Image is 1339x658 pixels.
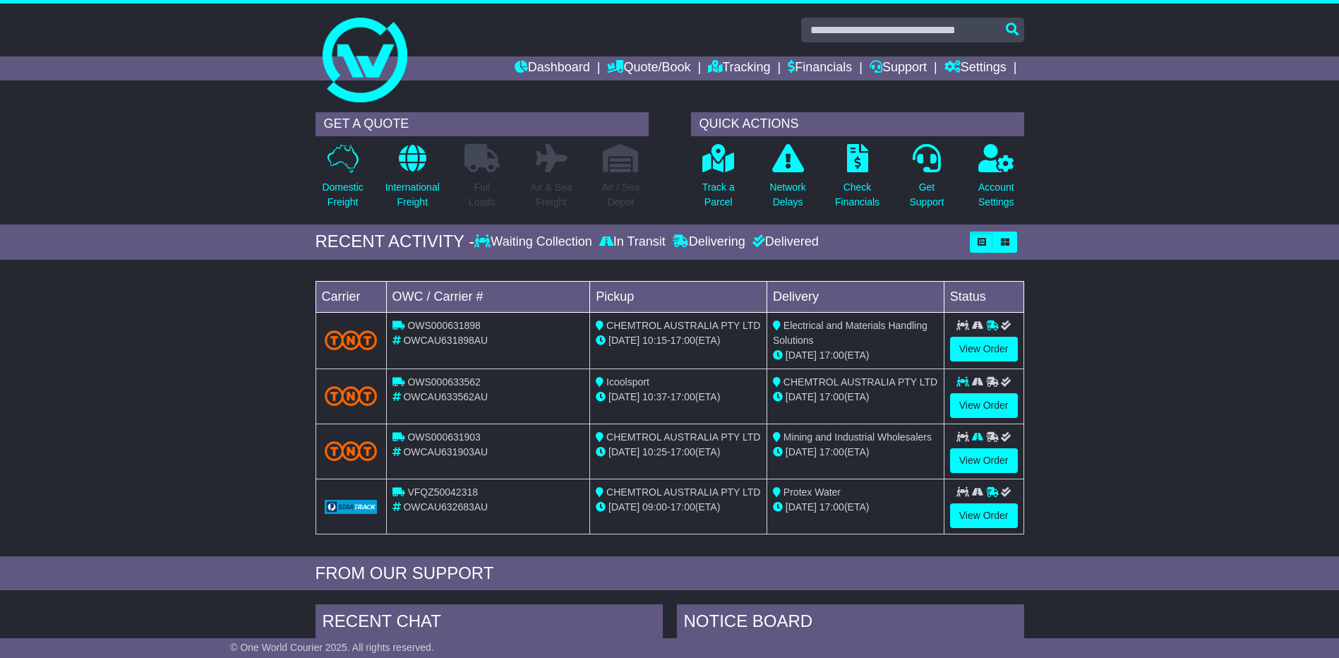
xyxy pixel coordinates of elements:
a: CheckFinancials [834,143,880,217]
div: - (ETA) [596,333,761,348]
span: OWCAU633562AU [403,391,488,402]
a: Quote/Book [607,56,690,80]
a: Track aParcel [702,143,735,217]
span: VFQZ50042318 [407,486,478,498]
div: QUICK ACTIONS [691,112,1024,136]
span: 17:00 [671,391,695,402]
p: Air & Sea Freight [531,180,572,210]
span: Mining and Industrial Wholesalers [783,431,932,443]
span: [DATE] [608,391,640,402]
div: Delivered [749,234,819,250]
span: 17:00 [819,391,844,402]
div: (ETA) [773,445,938,460]
a: Settings [944,56,1007,80]
span: 17:00 [819,501,844,513]
a: InternationalFreight [385,143,440,217]
span: CHEMTROL AUSTRALIA PTY LTD [783,376,937,388]
div: FROM OUR SUPPORT [316,563,1024,584]
div: RECENT CHAT [316,604,663,642]
span: [DATE] [786,349,817,361]
span: 17:00 [819,446,844,457]
span: 10:37 [642,391,667,402]
span: 17:00 [671,446,695,457]
p: Account Settings [978,180,1014,210]
p: Get Support [909,180,944,210]
img: GetCarrierServiceLogo [325,500,378,514]
span: [DATE] [608,335,640,346]
span: [DATE] [786,501,817,513]
span: [DATE] [608,446,640,457]
div: (ETA) [773,500,938,515]
p: Domestic Freight [322,180,363,210]
span: 17:00 [819,349,844,361]
span: Electrical and Materials Handling Solutions [773,320,927,346]
span: 17:00 [671,335,695,346]
a: AccountSettings [978,143,1015,217]
div: - (ETA) [596,445,761,460]
p: International Freight [385,180,440,210]
div: GET A QUOTE [316,112,649,136]
p: Track a Parcel [702,180,735,210]
span: OWS000633562 [407,376,481,388]
span: 10:15 [642,335,667,346]
td: Pickup [590,281,767,312]
span: [DATE] [786,391,817,402]
div: RECENT ACTIVITY - [316,232,475,252]
span: © One World Courier 2025. All rights reserved. [230,642,434,653]
a: View Order [950,393,1018,418]
span: OWCAU631903AU [403,446,488,457]
td: Delivery [767,281,944,312]
span: CHEMTROL AUSTRALIA PTY LTD [606,486,760,498]
a: DomesticFreight [321,143,364,217]
span: OWS000631903 [407,431,481,443]
span: OWS000631898 [407,320,481,331]
span: 17:00 [671,501,695,513]
span: CHEMTROL AUSTRALIA PTY LTD [606,320,760,331]
a: NetworkDelays [769,143,806,217]
td: Carrier [316,281,386,312]
a: Dashboard [515,56,590,80]
img: TNT_Domestic.png [325,386,378,405]
p: Air / Sea Depot [602,180,640,210]
a: Financials [788,56,852,80]
span: OWCAU631898AU [403,335,488,346]
div: NOTICE BOARD [677,604,1024,642]
span: Protex Water [783,486,841,498]
a: GetSupport [908,143,944,217]
a: View Order [950,448,1018,473]
a: View Order [950,503,1018,528]
div: - (ETA) [596,500,761,515]
p: Network Delays [769,180,805,210]
div: (ETA) [773,348,938,363]
a: Tracking [708,56,770,80]
div: (ETA) [773,390,938,405]
span: [DATE] [608,501,640,513]
td: OWC / Carrier # [386,281,590,312]
img: TNT_Domestic.png [325,441,378,460]
img: TNT_Domestic.png [325,330,378,349]
td: Status [944,281,1023,312]
span: [DATE] [786,446,817,457]
div: Delivering [669,234,749,250]
div: - (ETA) [596,390,761,405]
span: CHEMTROL AUSTRALIA PTY LTD [606,431,760,443]
span: 09:00 [642,501,667,513]
div: In Transit [596,234,669,250]
p: Full Loads [464,180,500,210]
a: Support [870,56,927,80]
a: View Order [950,337,1018,361]
span: 10:25 [642,446,667,457]
div: Waiting Collection [474,234,595,250]
p: Check Financials [835,180,879,210]
span: Icoolsport [606,376,649,388]
span: OWCAU632683AU [403,501,488,513]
